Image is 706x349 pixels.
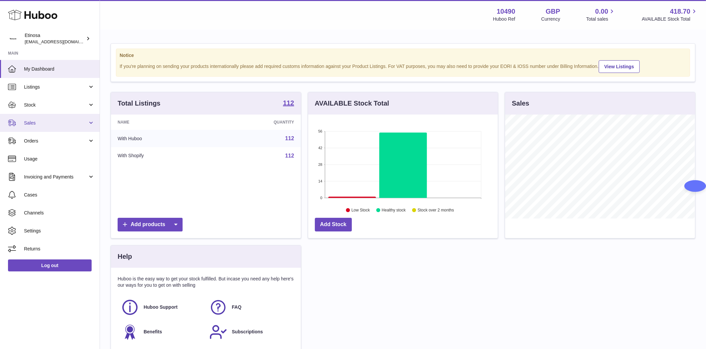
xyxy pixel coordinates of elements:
[118,218,183,231] a: Add products
[318,163,322,167] text: 28
[24,246,95,252] span: Returns
[285,153,294,159] a: 112
[642,7,698,22] a: 418.70 AVAILABLE Stock Total
[120,59,686,73] div: If you're planning on sending your products internationally please add required customs informati...
[120,52,686,59] strong: Notice
[209,323,291,341] a: Subscriptions
[283,100,294,106] strong: 112
[670,7,690,16] span: 418.70
[24,66,95,72] span: My Dashboard
[111,147,213,165] td: With Shopify
[24,138,88,144] span: Orders
[121,298,203,316] a: Huboo Support
[213,115,301,130] th: Quantity
[318,146,322,150] text: 42
[586,16,616,22] span: Total sales
[285,136,294,141] a: 112
[25,32,85,45] div: Etinosa
[24,192,95,198] span: Cases
[541,16,560,22] div: Currency
[318,129,322,133] text: 56
[315,99,389,108] h3: AVAILABLE Stock Total
[417,208,454,213] text: Stock over 2 months
[352,208,370,213] text: Low Stock
[232,329,263,335] span: Subscriptions
[315,218,352,231] a: Add Stock
[8,259,92,271] a: Log out
[118,252,132,261] h3: Help
[320,196,322,200] text: 0
[24,174,88,180] span: Invoicing and Payments
[144,304,178,310] span: Huboo Support
[209,298,291,316] a: FAQ
[512,99,529,108] h3: Sales
[144,329,162,335] span: Benefits
[232,304,242,310] span: FAQ
[382,208,406,213] text: Healthy stock
[24,228,95,234] span: Settings
[25,39,98,44] span: [EMAIL_ADDRESS][DOMAIN_NAME]
[595,7,608,16] span: 0.00
[318,179,322,183] text: 14
[599,60,640,73] a: View Listings
[24,210,95,216] span: Channels
[118,99,161,108] h3: Total Listings
[642,16,698,22] span: AVAILABLE Stock Total
[24,156,95,162] span: Usage
[283,100,294,108] a: 112
[497,7,515,16] strong: 10490
[586,7,616,22] a: 0.00 Total sales
[118,276,294,288] p: Huboo is the easy way to get your stock fulfilled. But incase you need any help here's our ways f...
[546,7,560,16] strong: GBP
[8,34,18,44] img: Wolphuk@gmail.com
[111,115,213,130] th: Name
[24,84,88,90] span: Listings
[111,130,213,147] td: With Huboo
[121,323,203,341] a: Benefits
[24,102,88,108] span: Stock
[24,120,88,126] span: Sales
[493,16,515,22] div: Huboo Ref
